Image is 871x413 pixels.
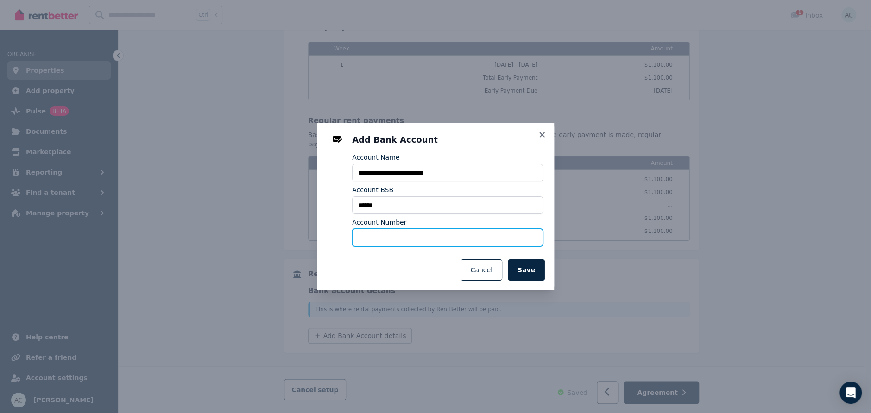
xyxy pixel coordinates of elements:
[839,382,862,404] div: Open Intercom Messenger
[352,153,399,162] label: Account Name
[352,185,393,194] label: Account BSB
[352,134,543,145] h3: Add Bank Account
[508,259,545,281] button: Save
[461,259,502,281] button: Cancel
[352,218,406,227] label: Account Number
